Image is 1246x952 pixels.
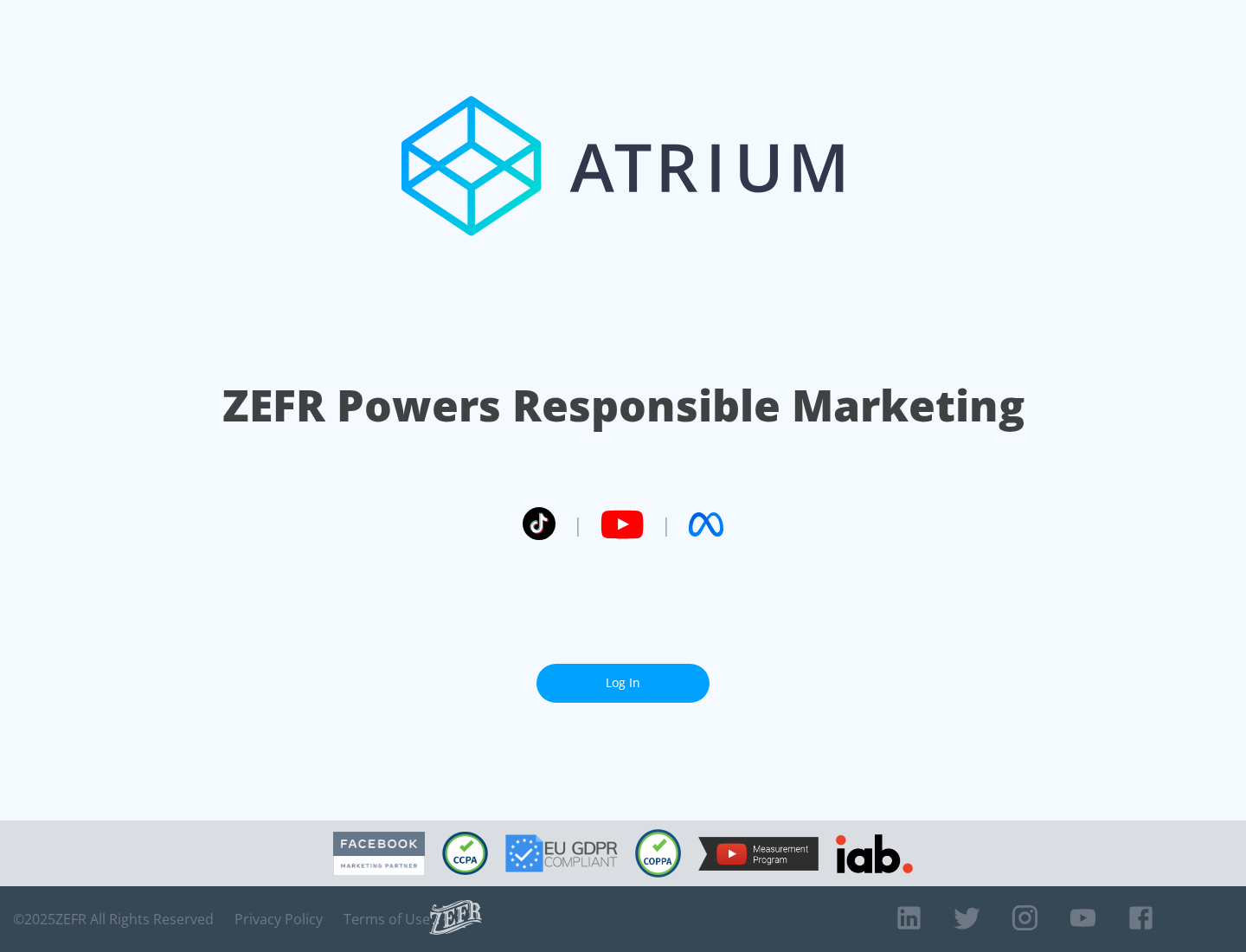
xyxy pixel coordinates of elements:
span: | [573,511,583,537]
img: GDPR Compliant [505,834,618,872]
span: | [661,511,671,537]
img: IAB [836,834,913,873]
span: © 2025 ZEFR All Rights Reserved [13,910,214,928]
h1: ZEFR Powers Responsible Marketing [222,376,1024,435]
img: CCPA Compliant [442,832,488,875]
img: Facebook Marketing Partner [333,832,425,876]
a: Terms of Use [344,910,430,928]
a: Log In [536,664,710,703]
img: COPPA Compliant [635,829,681,878]
a: Privacy Policy [234,910,323,928]
img: YouTube Measurement Program [698,837,819,871]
